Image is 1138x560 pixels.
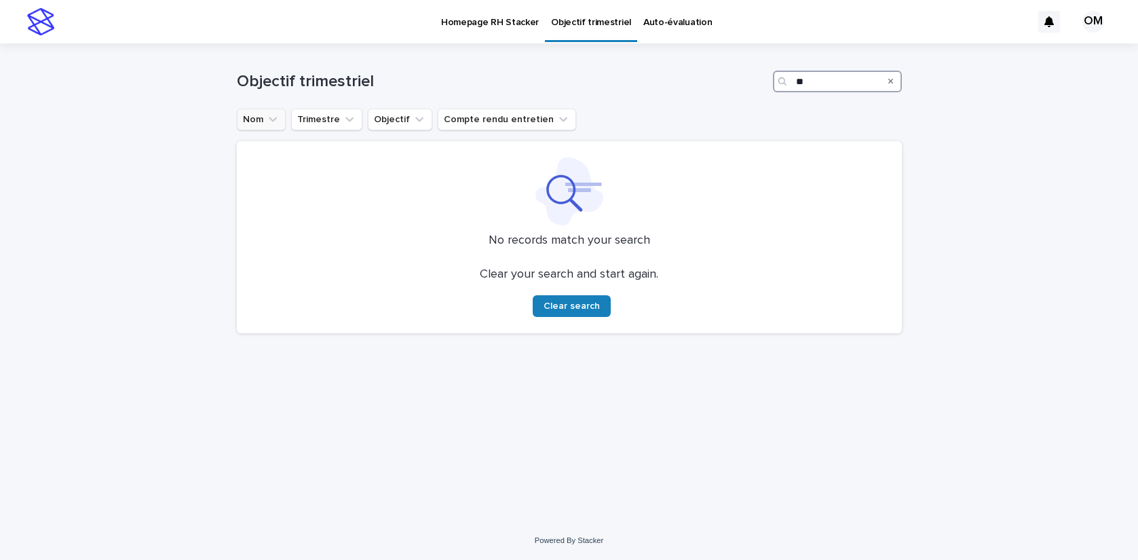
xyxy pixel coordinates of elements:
[1082,11,1104,33] div: OM
[368,109,432,130] button: Objectif
[27,8,54,35] img: stacker-logo-s-only.png
[438,109,576,130] button: Compte rendu entretien
[544,301,600,311] span: Clear search
[480,267,658,282] p: Clear your search and start again.
[533,295,611,317] button: Clear search
[253,234,886,248] p: No records match your search
[237,72,767,92] h1: Objectif trimestriel
[291,109,362,130] button: Trimestre
[773,71,902,92] input: Search
[237,109,286,130] button: Nom
[535,536,603,544] a: Powered By Stacker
